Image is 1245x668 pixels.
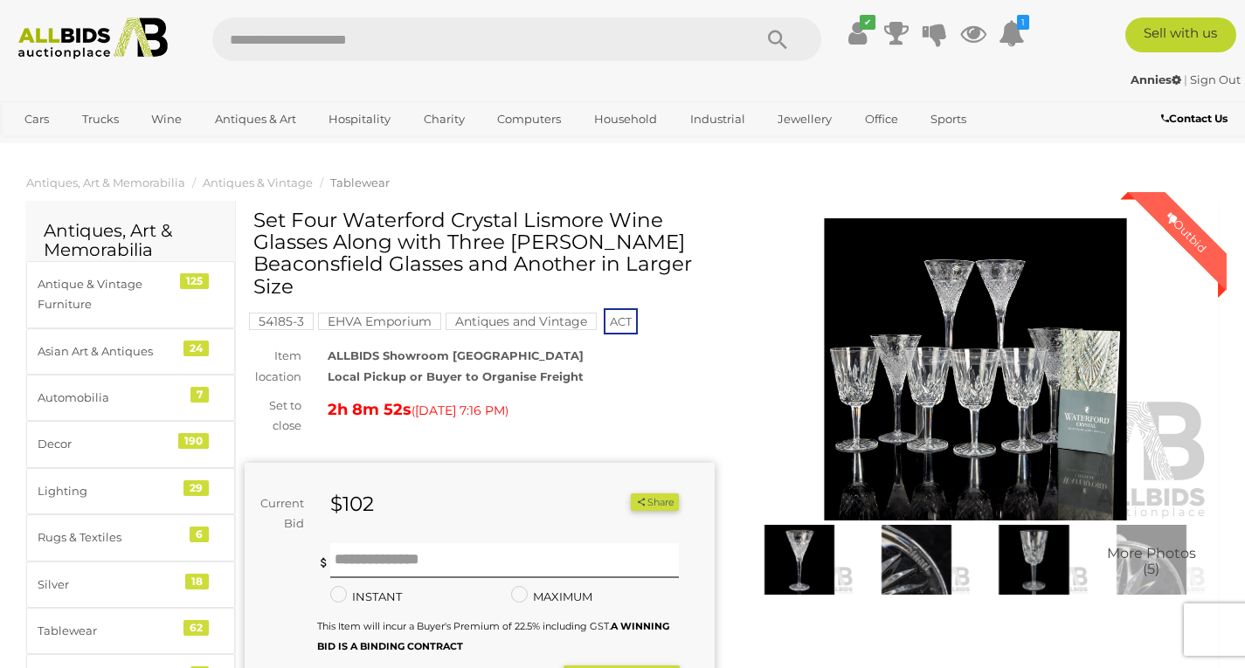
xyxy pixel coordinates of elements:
[679,105,757,134] a: Industrial
[318,314,441,328] a: EHVA Emporium
[1190,72,1241,86] a: Sign Out
[204,105,308,134] a: Antiques & Art
[860,15,875,30] i: ✔
[44,221,218,259] h2: Antiques, Art & Memorabilia
[1161,112,1228,125] b: Contact Us
[183,341,209,356] div: 24
[328,400,412,419] strong: 2h 8m 52s
[979,525,1088,595] img: Set Four Waterford Crystal Lismore Wine Glasses Along with Three Stuart Crystal Beaconsfield Glas...
[245,493,317,534] div: Current Bid
[1017,15,1029,30] i: 1
[249,313,314,330] mark: 54185-3
[1184,72,1187,86] span: |
[1146,192,1227,272] div: Outbid
[38,274,182,315] div: Antique & Vintage Furniture
[1161,109,1232,128] a: Contact Us
[446,313,597,330] mark: Antiques and Vintage
[1097,525,1206,595] a: More Photos(5)
[253,210,710,298] h1: Set Four Waterford Crystal Lismore Wine Glasses Along with Three [PERSON_NAME] Beaconsfield Glass...
[330,587,402,607] label: INSTANT
[38,575,182,595] div: Silver
[26,176,185,189] a: Antiques, Art & Memorabilia
[845,17,871,49] a: ✔
[317,105,402,134] a: Hospitality
[38,527,182,547] div: Rugs & Textiles
[38,341,182,362] div: Asian Art & Antiques
[446,314,597,328] a: Antiques and Vintage
[766,105,843,134] a: Jewellery
[232,396,315,437] div: Set to close
[38,434,182,454] div: Decor
[190,387,209,403] div: 7
[38,621,182,641] div: Tablewear
[1107,547,1196,577] span: More Photos (5)
[862,525,971,595] img: Set Four Waterford Crystal Lismore Wine Glasses Along with Three Stuart Crystal Beaconsfield Glas...
[412,403,508,417] span: ( )
[38,481,182,501] div: Lighting
[13,134,160,162] a: [GEOGRAPHIC_DATA]
[412,105,476,134] a: Charity
[26,608,235,654] a: Tablewear 62
[26,468,235,514] a: Lighting 29
[203,176,313,189] a: Antiques & Vintage
[71,105,130,134] a: Trucks
[26,561,235,608] a: Silver 18
[999,17,1025,49] a: 1
[26,514,235,561] a: Rugs & Textiles 6
[26,375,235,421] a: Automobilia 7
[232,346,315,387] div: Item location
[328,369,584,383] strong: Local Pickup or Buyer to Organise Freight
[854,105,910,134] a: Office
[745,525,854,595] img: Set Four Waterford Crystal Lismore Wine Glasses Along with Three Stuart Crystal Beaconsfield Glas...
[604,308,638,334] span: ACT
[140,105,193,134] a: Wine
[249,314,314,328] a: 54185-3
[178,433,209,449] div: 190
[486,105,572,134] a: Computers
[330,176,390,189] a: Tablewear
[185,574,209,589] div: 18
[190,527,209,542] div: 6
[734,17,821,61] button: Search
[511,587,592,607] label: MAXIMUM
[13,105,60,134] a: Cars
[1097,525,1206,595] img: Set Four Waterford Crystal Lismore Wine Glasses Along with Three Stuart Crystal Beaconsfield Glas...
[317,620,669,652] small: This Item will incur a Buyer's Premium of 22.5% including GST.
[1131,72,1181,86] strong: Annies
[38,388,182,408] div: Automobilia
[183,620,209,636] div: 62
[26,421,235,467] a: Decor 190
[318,313,441,330] mark: EHVA Emporium
[1131,72,1184,86] a: Annies
[415,403,505,418] span: [DATE] 7:16 PM
[328,348,584,362] strong: ALLBIDS Showroom [GEOGRAPHIC_DATA]
[583,105,668,134] a: Household
[180,273,209,289] div: 125
[919,105,978,134] a: Sports
[611,493,628,511] li: Unwatch this item
[26,328,235,375] a: Asian Art & Antiques 24
[10,17,176,59] img: Allbids.com.au
[26,261,235,328] a: Antique & Vintage Furniture 125
[631,493,679,512] button: Share
[330,492,374,516] strong: $102
[183,480,209,496] div: 29
[1125,17,1237,52] a: Sell with us
[741,218,1211,520] img: Set Four Waterford Crystal Lismore Wine Glasses Along with Three Stuart Crystal Beaconsfield Glas...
